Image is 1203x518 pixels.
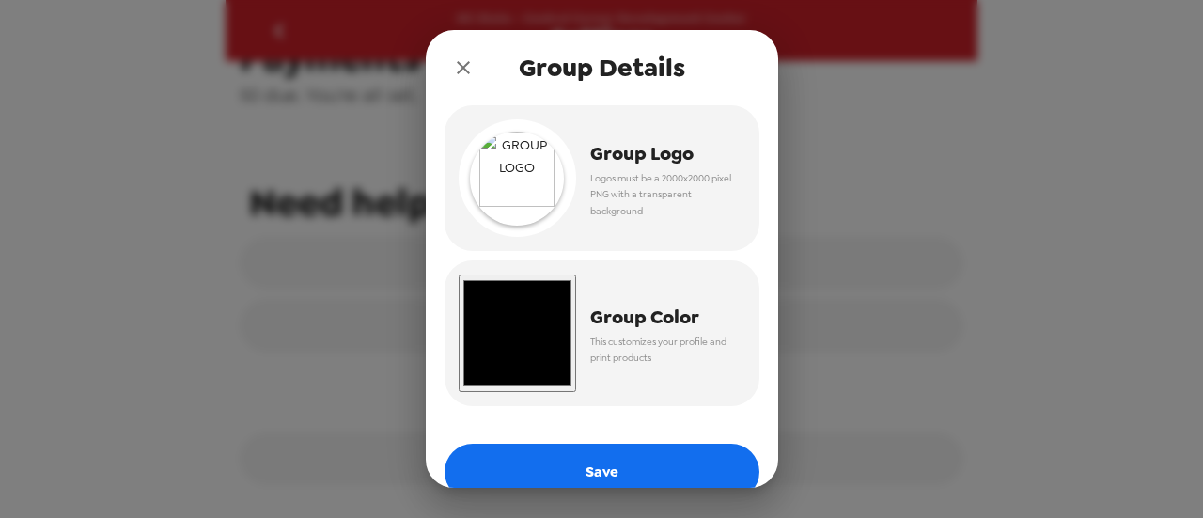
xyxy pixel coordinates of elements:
span: This customizes your profile and print products [590,334,731,367]
span: Logos must be a 2000x2000 pixel PNG with a transparent background [590,170,731,220]
img: group logo [470,132,564,226]
span: Group Color [590,301,731,334]
button: group logoGroup LogoLogos must be a 2000x2000 pixel PNG with a transparent background [445,105,759,251]
button: close [445,49,482,86]
span: Group Logo [590,137,731,170]
button: Save [445,444,759,500]
span: Group Details [519,51,685,85]
button: Group ColorThis customizes your profile and print products [445,260,759,406]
